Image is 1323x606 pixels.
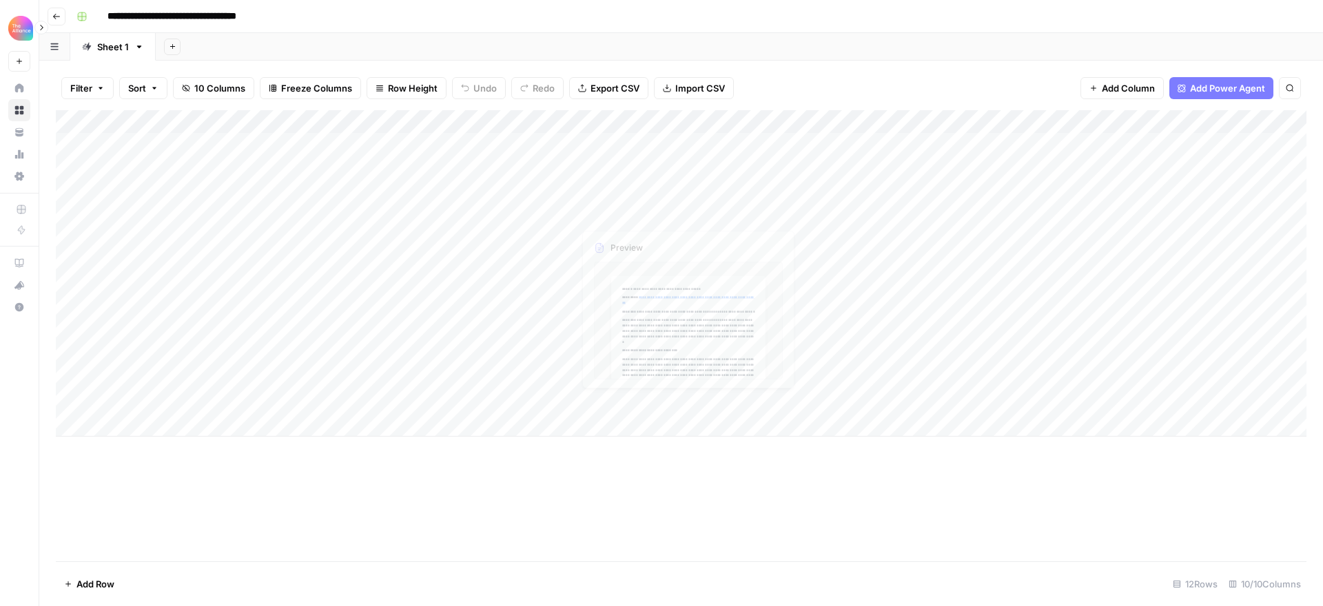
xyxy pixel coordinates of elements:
button: Row Height [367,77,447,99]
button: Freeze Columns [260,77,361,99]
div: Sheet 1 [97,40,129,54]
a: Sheet 1 [70,33,156,61]
button: Sort [119,77,167,99]
div: 12 Rows [1167,573,1223,595]
span: Redo [533,81,555,95]
button: Redo [511,77,564,99]
span: 10 Columns [194,81,245,95]
a: Browse [8,99,30,121]
span: Add Column [1102,81,1155,95]
button: Add Row [56,573,123,595]
button: Export CSV [569,77,648,99]
span: Import CSV [675,81,725,95]
a: Settings [8,165,30,187]
a: Usage [8,143,30,165]
span: Add Row [76,577,114,591]
button: Help + Support [8,296,30,318]
span: Freeze Columns [281,81,352,95]
button: Workspace: Alliance [8,11,30,45]
div: What's new? [9,275,30,295]
span: Undo [473,81,497,95]
button: Filter [61,77,114,99]
button: What's new? [8,274,30,296]
span: Row Height [388,81,438,95]
span: Add Power Agent [1190,81,1265,95]
a: AirOps Academy [8,252,30,274]
button: Undo [452,77,506,99]
div: 10/10 Columns [1223,573,1306,595]
button: Add Column [1080,77,1164,99]
img: Alliance Logo [8,16,33,41]
span: Filter [70,81,92,95]
a: Home [8,77,30,99]
button: Add Power Agent [1169,77,1273,99]
button: 10 Columns [173,77,254,99]
button: Import CSV [654,77,734,99]
span: Sort [128,81,146,95]
span: Export CSV [591,81,639,95]
a: Your Data [8,121,30,143]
